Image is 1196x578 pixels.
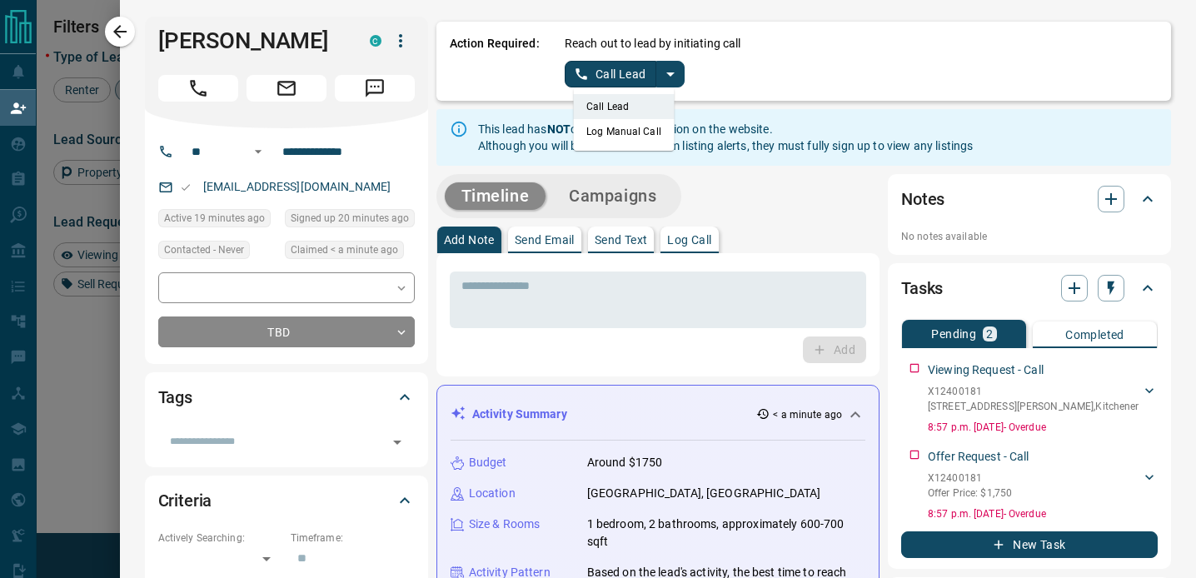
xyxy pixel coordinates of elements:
[158,75,238,102] span: Call
[928,399,1139,414] p: [STREET_ADDRESS][PERSON_NAME] , Kitchener
[1065,329,1124,341] p: Completed
[928,506,1158,521] p: 8:57 p.m. [DATE] - Overdue
[928,384,1139,399] p: X12400181
[285,209,415,232] div: Mon Sep 15 2025
[472,406,567,423] p: Activity Summary
[158,481,415,521] div: Criteria
[444,234,495,246] p: Add Note
[158,209,277,232] div: Mon Sep 15 2025
[565,61,685,87] div: split button
[158,27,345,54] h1: [PERSON_NAME]
[445,182,546,210] button: Timeline
[901,275,943,301] h2: Tasks
[248,142,268,162] button: Open
[573,119,675,144] li: Log Manual Call
[901,531,1158,558] button: New Task
[595,234,648,246] p: Send Text
[450,35,540,87] p: Action Required:
[291,531,415,546] p: Timeframe:
[469,454,507,471] p: Budget
[386,431,409,454] button: Open
[901,268,1158,308] div: Tasks
[552,182,673,210] button: Campaigns
[587,485,821,502] p: [GEOGRAPHIC_DATA], [GEOGRAPHIC_DATA]
[247,75,326,102] span: Email
[158,487,212,514] h2: Criteria
[469,485,516,502] p: Location
[565,61,657,87] button: Call Lead
[478,114,974,161] div: This lead has completed registration on the website. Although you will be able to send them listi...
[928,467,1158,504] div: X12400181Offer Price: $1,750
[565,35,741,52] p: Reach out to lead by initiating call
[158,316,415,347] div: TBD
[164,210,265,227] span: Active 19 minutes ago
[158,531,282,546] p: Actively Searching:
[931,328,976,340] p: Pending
[901,229,1158,244] p: No notes available
[451,399,865,430] div: Activity Summary< a minute ago
[547,122,571,136] strong: NOT
[158,384,192,411] h2: Tags
[901,179,1158,219] div: Notes
[928,471,1012,486] p: X12400181
[370,35,381,47] div: condos.ca
[928,381,1158,417] div: X12400181[STREET_ADDRESS][PERSON_NAME],Kitchener
[667,234,711,246] p: Log Call
[901,186,944,212] h2: Notes
[587,516,865,551] p: 1 bedroom, 2 bathrooms, approximately 600-700 sqft
[515,234,575,246] p: Send Email
[469,516,541,533] p: Size & Rooms
[928,420,1158,435] p: 8:57 p.m. [DATE] - Overdue
[573,94,675,119] li: Call Lead
[928,486,1012,501] p: Offer Price: $1,750
[986,328,993,340] p: 2
[291,210,409,227] span: Signed up 20 minutes ago
[180,182,192,193] svg: Email Valid
[164,242,244,258] span: Contacted - Never
[773,407,842,422] p: < a minute ago
[158,377,415,417] div: Tags
[587,454,663,471] p: Around $1750
[291,242,398,258] span: Claimed < a minute ago
[285,241,415,264] div: Mon Sep 15 2025
[203,180,391,193] a: [EMAIL_ADDRESS][DOMAIN_NAME]
[335,75,415,102] span: Message
[928,361,1044,379] p: Viewing Request - Call
[928,448,1029,466] p: Offer Request - Call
